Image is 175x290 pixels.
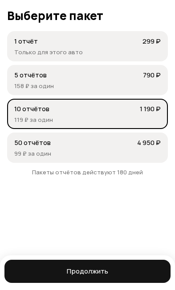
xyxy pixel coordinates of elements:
[137,138,161,148] p: 4 950 ₽
[14,36,141,46] p: 1 отчёт
[143,70,161,80] p: 790 ₽
[14,70,141,80] p: 5 отчётов
[14,138,135,148] p: 50 отчётов
[67,267,108,276] span: Продолжить
[4,260,171,283] button: Продолжить
[14,48,161,56] p: Только для этого авто
[140,104,161,114] p: 1 190 ₽
[142,36,161,46] p: 299 ₽
[14,104,138,114] p: 10 отчётов
[14,149,161,157] p: 99 ₽ за один
[7,168,168,176] p: Пакеты отчётов действуют 180 дней
[14,116,161,124] p: 119 ₽ за один
[14,82,161,90] p: 158 ₽ за один
[7,9,168,22] h2: Выберите пакет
